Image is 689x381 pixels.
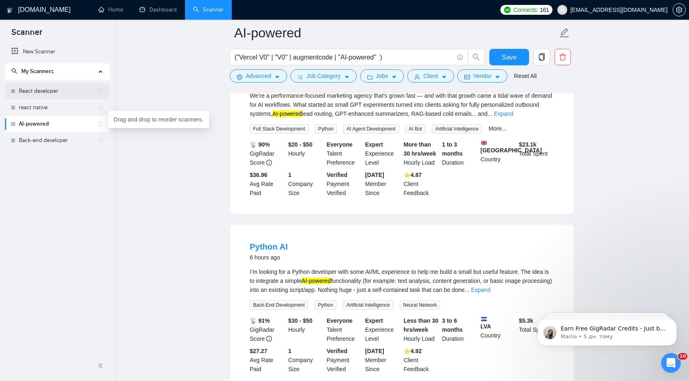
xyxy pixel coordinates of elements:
[414,74,420,80] span: user
[404,172,422,178] b: ⭐️ 4.87
[406,124,426,133] span: AI Bot
[230,69,287,83] button: settingAdvancedcaret-down
[7,4,13,17] img: logo
[479,316,518,343] div: Country
[97,137,104,144] span: holder
[327,172,348,178] b: Verified
[407,69,454,83] button: userClientcaret-down
[360,69,404,83] button: folderJobscaret-down
[468,49,484,65] button: search
[402,316,440,343] div: Hourly Load
[290,69,356,83] button: barsJob Categorycaret-down
[266,336,272,342] span: info-circle
[481,316,516,330] b: LVA
[325,140,364,167] div: Talent Preference
[363,140,402,167] div: Experience Level
[288,348,292,354] b: 1
[19,83,97,99] a: React developer
[97,121,104,127] span: holder
[250,141,270,148] b: 📡 90%
[479,140,518,167] div: Country
[468,53,484,61] span: search
[5,83,110,99] li: React developer
[464,74,470,80] span: idcard
[327,141,353,148] b: Everyone
[327,317,353,324] b: Everyone
[489,49,529,65] button: Save
[248,316,287,343] div: GigRadar Score
[442,141,463,157] b: 1 to 3 months
[363,170,402,197] div: Member Since
[274,74,280,80] span: caret-down
[673,7,685,13] span: setting
[344,74,350,80] span: caret-down
[246,71,271,80] span: Advanced
[343,124,399,133] span: AI Agent Development
[250,124,308,133] span: Full Stack Development
[441,74,447,80] span: caret-down
[272,110,302,117] mark: AI-powered
[559,28,570,38] span: edit
[250,267,554,294] div: I’m looking for a Python developer with some AI/ML experience to help me build a small but useful...
[363,316,402,343] div: Experience Level
[465,287,470,293] span: ...
[11,68,54,75] span: My Scanners
[473,71,491,80] span: Vendor
[400,301,440,310] span: Neural Network
[325,347,364,374] div: Payment Verified
[540,5,549,14] span: 161
[367,74,373,80] span: folder
[534,49,550,65] button: copy
[495,74,500,80] span: caret-down
[488,125,506,132] a: More...
[504,7,511,13] img: upwork-logo.png
[139,6,177,13] a: dashboardDashboard
[376,71,388,80] span: Jobs
[391,74,397,80] span: caret-down
[297,74,303,80] span: bars
[193,6,224,13] a: searchScanner
[288,317,313,324] b: $30 - $50
[404,141,436,157] b: More than 30 hrs/week
[673,3,686,16] button: setting
[559,7,565,13] span: user
[481,140,542,154] b: [GEOGRAPHIC_DATA]
[502,52,516,62] span: Save
[98,6,123,13] a: homeHome
[327,348,348,354] b: Verified
[315,301,336,310] span: Python
[288,172,292,178] b: 1
[673,7,686,13] a: setting
[235,52,454,62] input: Search Freelance Jobs...
[514,71,536,80] a: Reset All
[287,170,325,197] div: Company Size
[517,140,556,167] div: Total Spent
[471,287,490,293] a: Expand
[287,316,325,343] div: Hourly
[423,71,438,80] span: Client
[248,140,287,167] div: GigRadar Score
[301,278,331,284] mark: AI-powered
[250,348,267,354] b: $27.27
[97,88,104,94] span: holder
[481,316,487,322] img: 🇸🇻
[287,140,325,167] div: Hourly
[525,301,689,359] iframe: Intercom notifications повідомлення
[442,317,463,333] b: 3 to 6 months
[108,111,209,128] div: Drag and drop to reorder scanners.
[250,301,308,310] span: Back-End Development
[457,69,507,83] button: idcardVendorcaret-down
[306,71,340,80] span: Job Category
[250,91,554,118] div: We’re a performance-focused marketing agency that's grown fast — and with that growth came a tida...
[250,172,267,178] b: $36.96
[513,5,538,14] span: Connects:
[457,55,463,60] span: info-circle
[5,99,110,116] li: react native
[402,347,440,374] div: Client Feedback
[19,99,97,116] a: react native
[365,317,383,324] b: Expert
[555,53,570,61] span: delete
[488,110,493,117] span: ...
